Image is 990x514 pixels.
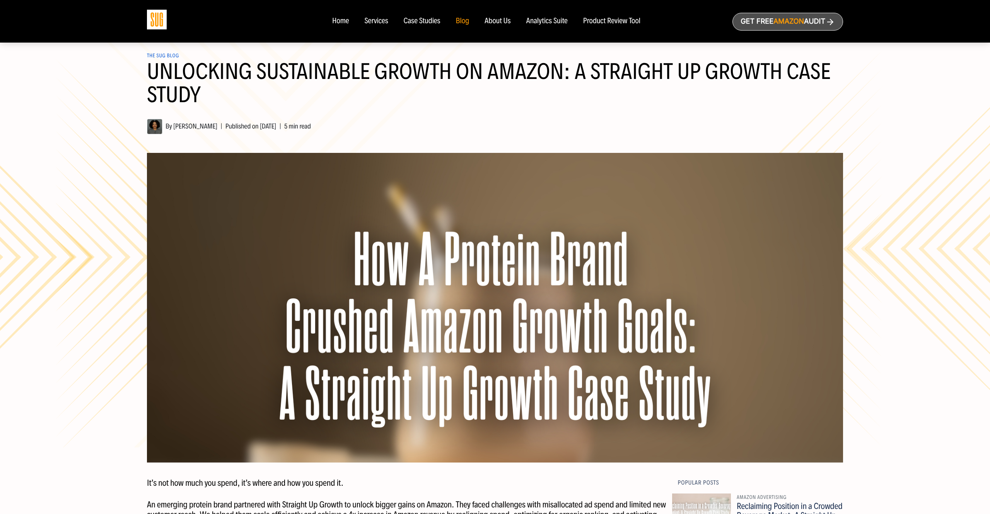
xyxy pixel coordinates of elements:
a: About Us [485,17,511,26]
h1: Unlocking Sustainable Growth on Amazon: A Straight Up Growth Case Study [147,60,843,116]
a: Home [332,17,349,26]
span: | [276,122,284,130]
span: Amazon [773,17,804,26]
a: Product Review Tool [583,17,640,26]
div: Popular Posts [678,478,843,487]
img: Hanna Tekle [147,119,162,134]
a: Case Studies [404,17,440,26]
a: Get freeAmazonAudit [732,13,843,31]
div: Amazon Advertising [737,493,843,502]
span: By [PERSON_NAME] Published on [DATE] 5 min read [147,122,311,130]
span: | [217,122,225,130]
p: It’s not how much you spend, it’s where and how you spend it. [147,478,666,488]
a: Blog [456,17,469,26]
img: Sug [147,10,167,29]
a: Analytics Suite [526,17,568,26]
a: The SUG Blog [147,53,179,59]
a: Services [364,17,388,26]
